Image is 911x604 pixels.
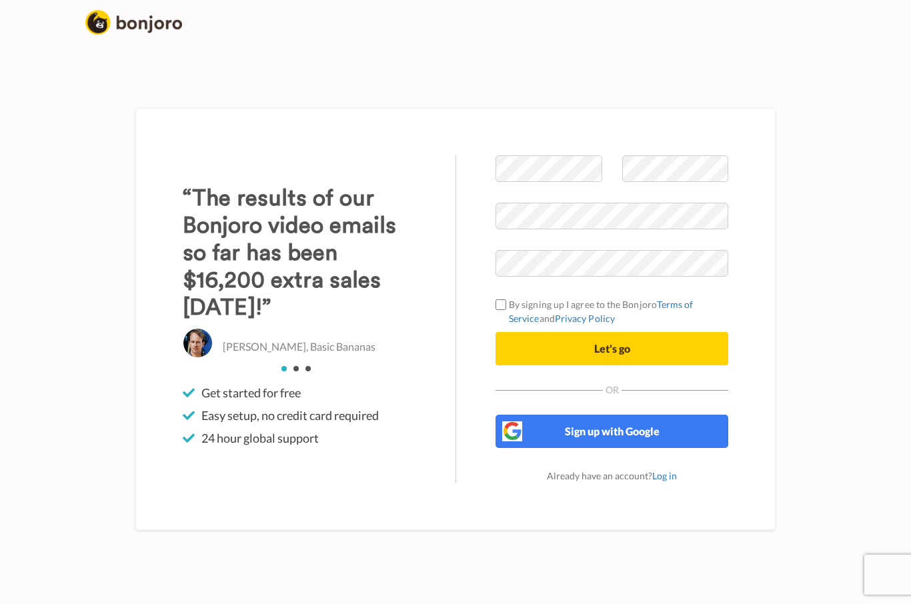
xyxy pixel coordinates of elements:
[603,385,622,395] span: Or
[496,297,728,325] label: By signing up I agree to the Bonjoro and
[547,470,677,481] span: Already have an account?
[223,339,375,355] p: [PERSON_NAME], Basic Bananas
[594,342,630,355] span: Let's go
[201,430,319,446] span: 24 hour global support
[652,470,677,481] a: Log in
[509,299,694,324] a: Terms of Service
[496,299,506,310] input: By signing up I agree to the BonjoroTerms of ServiceandPrivacy Policy
[496,332,728,365] button: Let's go
[555,313,615,324] a: Privacy Policy
[201,407,379,423] span: Easy setup, no credit card required
[183,328,213,358] img: Christo Hall, Basic Bananas
[85,10,182,35] img: logo_full.png
[183,185,415,321] h3: “The results of our Bonjoro video emails so far has been $16,200 extra sales [DATE]!”
[201,385,301,401] span: Get started for free
[565,425,660,437] span: Sign up with Google
[496,415,728,448] button: Sign up with Google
